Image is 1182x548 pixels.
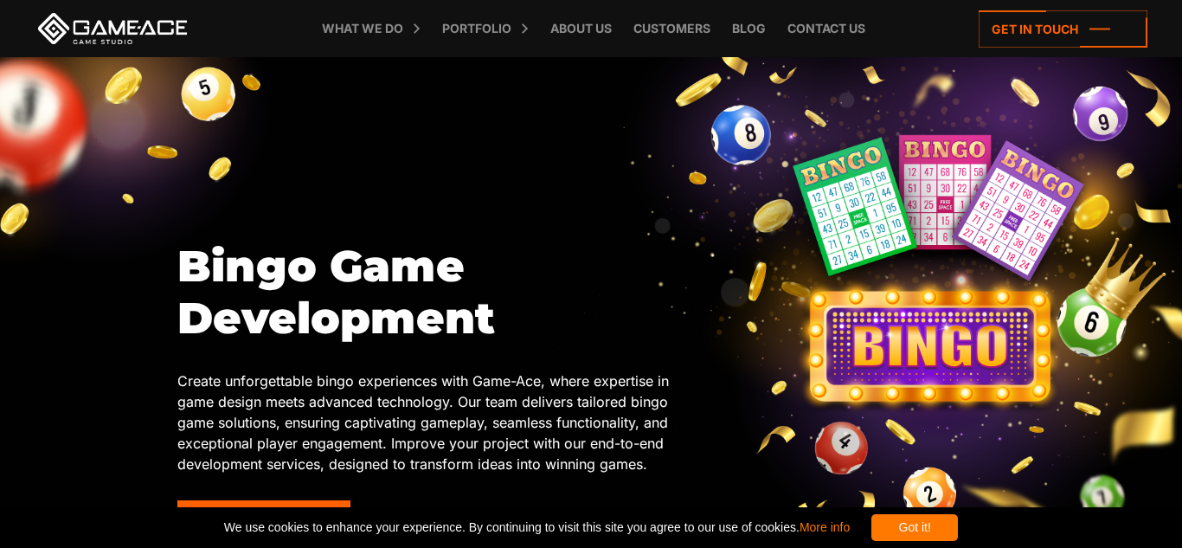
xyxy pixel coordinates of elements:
a: Get in touch [979,10,1147,48]
a: Contact Us [177,500,350,538]
div: Got it! [871,514,958,541]
a: More info [800,520,850,534]
p: Create unforgettable bingo experiences with Game-Ace, where expertise in game design meets advanc... [177,371,674,474]
h1: Bingo Game Development [177,241,674,345]
span: We use cookies to enhance your experience. By continuing to visit this site you agree to our use ... [224,514,850,541]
